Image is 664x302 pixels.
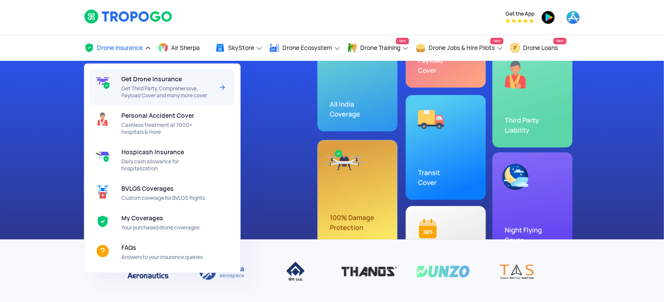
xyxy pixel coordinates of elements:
[566,10,580,24] img: ic_appstore.png
[96,112,110,126] img: ic_pacover_header.svg
[121,85,213,99] span: Get Third Party, Comprehensive, Payload Cover and many more cover
[506,19,534,23] img: App Raking
[416,35,503,61] a: Drone Jobs & Hire PilotsNew
[217,82,228,93] img: Arrow
[121,112,194,119] span: Personal Accident Cover
[490,38,503,44] span: New
[84,9,173,24] img: logoHeader.svg
[121,244,136,251] span: FAQs
[339,261,400,282] img: Thanos Technologies
[121,122,213,136] span: Cashless treatment at 7000+ hospitals & more
[90,69,235,106] a: Get Drone InsuranceGet Third Party, Comprehensive, Payload Cover and many more coverArrow
[97,44,143,51] span: Drone Insurance
[121,254,213,261] span: Answers to your insurance queries
[96,185,110,199] img: ic_BVLOS%20Coverages.svg
[90,179,235,208] a: BVLOS CoveragesCustom coverage for BVLOS flights
[215,35,263,61] a: SkyStore
[553,38,567,44] span: New
[121,224,213,231] span: Your purchased drone coverages
[121,158,213,172] span: Daily cash allowance for hospitalization
[90,142,235,179] a: Hospicash InsuranceDaily cash allowance for hospitalization
[429,44,495,51] span: Drone Jobs & Hire Pilots
[171,44,200,51] span: Air Sherpa
[347,35,409,61] a: Drone TrainingNew
[96,149,110,163] img: ic_hospicash.svg
[282,44,332,51] span: Drone Ecosystem
[486,261,547,282] img: TAS
[84,35,151,61] a: Drone Insurance
[523,44,558,51] span: Drone Loans
[121,76,182,83] span: Get Drone Insurance
[510,35,567,61] a: Drone LoansNew
[396,38,409,44] span: New
[121,185,174,192] span: BVLOS Coverages
[265,261,326,282] img: IISCO Steel Plant
[96,244,110,258] img: ic_FAQs.svg
[90,106,235,142] a: Personal Accident CoverCashless treatment at 7000+ hospitals & more
[269,35,341,61] a: Drone Ecosystem
[228,44,254,51] span: SkyStore
[360,44,400,51] span: Drone Training
[121,149,184,156] span: Hospicash Insurance
[96,76,110,90] img: get-drone-insurance.svg
[541,10,555,24] img: ic_playstore.png
[506,10,534,17] span: Get the App
[96,215,110,229] img: ic_mycoverage.svg
[412,261,473,282] img: Dunzo
[121,215,163,222] span: My Coverages
[158,35,208,61] a: Air Sherpa
[121,195,213,202] span: Custom coverage for BVLOS flights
